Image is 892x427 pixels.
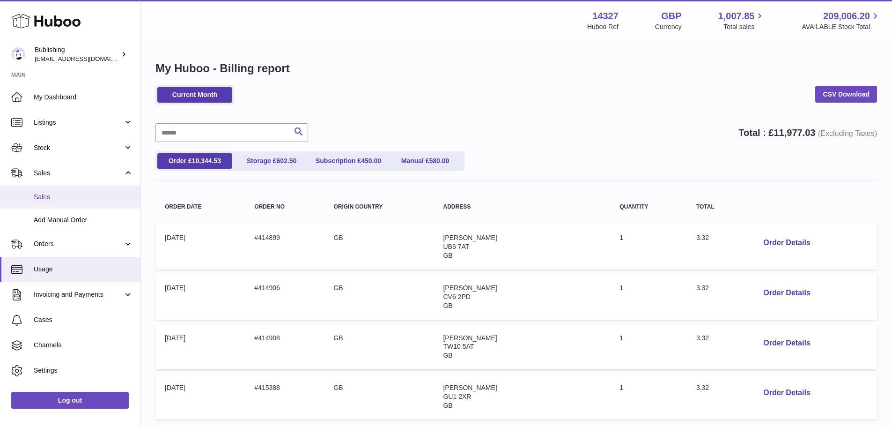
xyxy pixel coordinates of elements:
[818,129,877,137] span: (Excluding Taxes)
[324,195,434,219] th: Origin Country
[11,47,25,61] img: internalAdmin-14327@internal.huboo.com
[34,216,133,225] span: Add Manual Order
[324,224,434,270] td: GB
[245,224,324,270] td: #414899
[610,374,687,420] td: 1
[155,274,245,320] td: [DATE]
[34,240,123,248] span: Orders
[443,302,452,309] span: GB
[245,324,324,370] td: #414908
[823,10,870,22] span: 209,006.20
[388,153,463,169] a: Manual £580.00
[687,195,746,219] th: Total
[324,374,434,420] td: GB
[774,127,815,138] span: 11,977.03
[157,87,232,103] a: Current Month
[34,118,123,127] span: Listings
[696,234,709,241] span: 3.32
[157,153,232,169] a: Order £10,344.53
[610,195,687,219] th: Quantity
[35,45,119,63] div: Bublishing
[696,334,709,342] span: 3.32
[34,93,133,102] span: My Dashboard
[155,324,245,370] td: [DATE]
[34,366,133,375] span: Settings
[756,334,818,353] button: Order Details
[610,274,687,320] td: 1
[443,393,471,400] span: GU1 2XR
[11,392,129,409] a: Log out
[443,343,474,350] span: TW10 5AT
[738,127,877,138] strong: Total : £
[655,22,682,31] div: Currency
[311,153,386,169] a: Subscription £450.00
[324,324,434,370] td: GB
[34,193,133,202] span: Sales
[696,384,709,391] span: 3.32
[35,55,138,62] span: [EMAIL_ADDRESS][DOMAIN_NAME]
[802,10,881,31] a: 209,006.20 AVAILABLE Stock Total
[723,22,765,31] span: Total sales
[192,157,221,165] span: 10,344.53
[155,195,245,219] th: Order Date
[155,61,877,76] h1: My Huboo - Billing report
[34,143,123,152] span: Stock
[443,334,497,342] span: [PERSON_NAME]
[155,374,245,420] td: [DATE]
[443,252,452,259] span: GB
[245,374,324,420] td: #415388
[434,195,610,219] th: Address
[610,224,687,270] td: 1
[802,22,881,31] span: AVAILABLE Stock Total
[443,352,452,359] span: GB
[443,243,469,250] span: UB6 7AT
[429,157,450,165] span: 580.00
[245,195,324,219] th: Order no
[324,274,434,320] td: GB
[587,22,619,31] div: Huboo Ref
[443,284,497,292] span: [PERSON_NAME]
[34,341,133,350] span: Channels
[815,86,877,103] a: CSV Download
[756,383,818,403] button: Order Details
[443,234,497,241] span: [PERSON_NAME]
[756,233,818,253] button: Order Details
[718,10,755,22] span: 1,007.85
[34,169,123,178] span: Sales
[443,293,470,300] span: CV6 2PD
[155,224,245,270] td: [DATE]
[443,402,452,409] span: GB
[276,157,296,165] span: 602.50
[592,10,619,22] strong: 14327
[361,157,381,165] span: 450.00
[245,274,324,320] td: #414906
[661,10,681,22] strong: GBP
[34,315,133,324] span: Cases
[34,265,133,274] span: Usage
[718,10,766,31] a: 1,007.85 Total sales
[443,384,497,391] span: [PERSON_NAME]
[610,324,687,370] td: 1
[756,284,818,303] button: Order Details
[234,153,309,169] a: Storage £602.50
[696,284,709,292] span: 3.32
[34,290,123,299] span: Invoicing and Payments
